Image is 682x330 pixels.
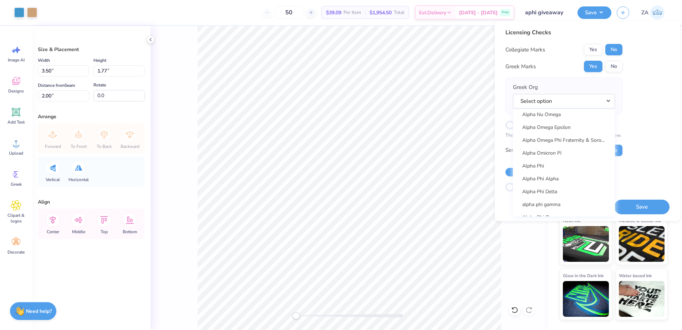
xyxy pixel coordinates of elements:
[292,312,300,319] div: Accessibility label
[638,5,668,20] a: ZA
[9,150,23,156] span: Upload
[72,229,85,235] span: Middle
[26,308,52,315] strong: Need help?
[47,229,59,235] span: Center
[38,46,145,53] div: Size & Placement
[619,272,652,279] span: Water based Ink
[505,28,622,37] div: Licensing Checks
[563,226,609,262] img: Neon Ink
[605,44,622,55] button: No
[563,281,609,317] img: Glow in the Dark Ink
[584,44,602,55] button: Yes
[577,6,611,19] button: Save
[516,147,612,159] a: Alpha Omicron Pi
[516,199,612,210] a: alpha phi gamma
[8,88,24,94] span: Designs
[502,10,509,15] span: Free
[650,5,665,20] img: Zuriel Alaba
[516,121,612,133] a: Alpha Omega Epsilon
[619,281,665,317] img: Water based Ink
[516,160,612,172] a: Alpha Phi
[513,83,538,91] label: Greek Org
[516,173,612,185] a: Alpha Phi Alpha
[563,272,604,279] span: Glow in the Dark Ink
[513,94,615,109] button: Select option
[343,9,361,16] span: Per Item
[584,61,602,72] button: Yes
[38,56,50,65] label: Width
[7,249,25,255] span: Decorate
[505,46,545,54] div: Collegiate Marks
[4,212,28,224] span: Clipart & logos
[516,211,612,223] a: Alpha Phi Omega
[505,62,536,71] div: Greek Marks
[516,186,612,197] a: Alpha Phi Delta
[605,61,622,72] button: No
[419,9,446,16] span: Est. Delivery
[326,9,341,16] span: $39.09
[38,198,145,206] div: Align
[641,9,648,17] span: ZA
[38,113,145,120] div: Arrange
[516,109,612,120] a: Alpha Nu Omega
[68,177,89,182] span: Horizontal
[619,226,665,262] img: Metallic & Glitter Ink
[394,9,404,16] span: Total
[11,181,22,187] span: Greek
[516,134,612,146] a: Alpha Omega Phi Fraternity & Sorority
[505,146,557,154] div: Send a Copy to Client
[46,177,60,182] span: Vertical
[520,5,572,20] input: Untitled Design
[614,200,670,214] button: Save
[93,56,106,65] label: Height
[8,57,25,63] span: Image AI
[101,229,108,235] span: Top
[513,109,615,216] div: Select option
[275,6,303,19] input: – –
[38,81,75,90] label: Distance from Seam
[370,9,392,16] span: $1,954.50
[7,119,25,125] span: Add Text
[93,81,106,89] label: Rotate
[123,229,137,235] span: Bottom
[459,9,498,16] span: [DATE] - [DATE]
[505,132,622,139] p: The changes are too minor to warrant an Affinity review.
